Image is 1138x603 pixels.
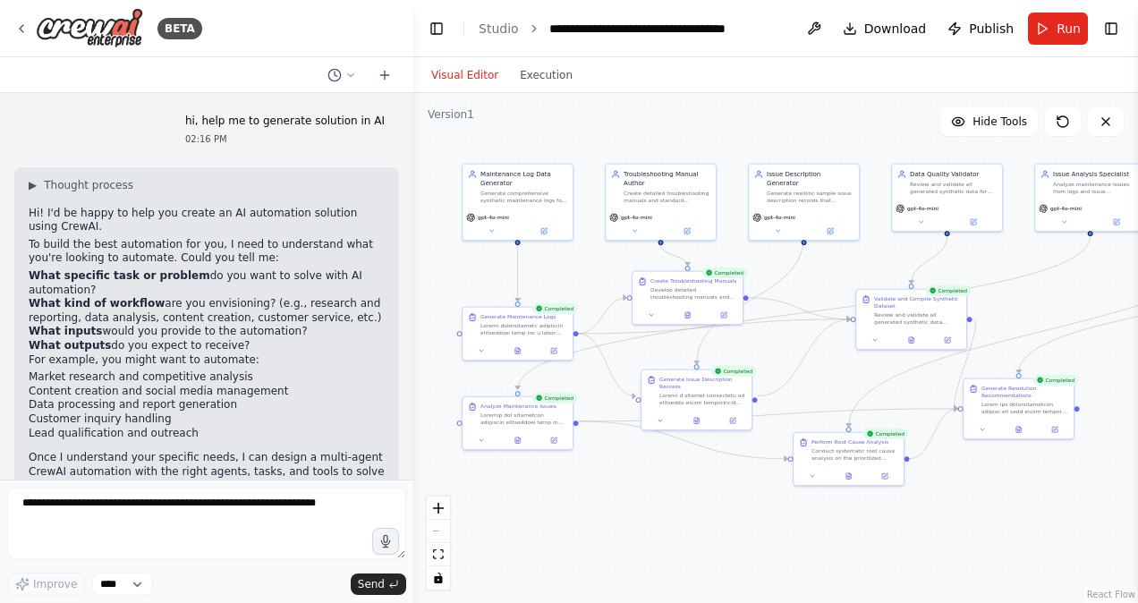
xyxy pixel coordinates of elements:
div: Analyze Maintenance Issues [480,403,556,410]
button: Show right sidebar [1099,16,1124,41]
div: 02:16 PM [185,132,385,146]
li: Customer inquiry handling [29,412,385,427]
span: Send [358,577,385,591]
strong: What specific task or problem [29,269,210,282]
li: Data processing and report generation [29,398,385,412]
button: View output [498,435,536,446]
div: Review and validate all generated synthetic data for consistency, realism, and completeness, ensu... [910,181,997,195]
button: ▶Thought process [29,178,133,192]
p: For example, you might want to automate: [29,353,385,368]
button: toggle interactivity [427,566,450,590]
span: Thought process [44,178,133,192]
div: Troubleshooting Manual Author [624,170,710,188]
div: Develop detailed troubleshooting manuals and standard operating procedures for each category of d... [650,286,737,301]
div: Completed [710,366,756,377]
div: Create Troubleshooting Manuals [650,277,736,285]
button: Open in side panel [709,310,739,320]
button: Download [836,13,934,45]
button: View output [892,335,930,345]
g: Edge from 6fc4d660-8947-44fd-b35f-dae13c5783d7 to feb710af-0acd-40b2-acef-c33c129c9294 [514,236,1095,389]
div: Completed [925,285,971,296]
li: Lead qualification and outreach [29,427,385,441]
button: Publish [940,13,1021,45]
span: gpt-4o-mini [1050,205,1082,212]
div: CompletedGenerate Issue Description RecordsLoremi d sitamet consectetu ad elitseddo eiusm tempori... [641,369,752,431]
g: Edge from 0cb9ada1-2be8-4649-b745-4a47d541d142 to 24d10bff-ec8f-475f-a04b-21f41ecdb15f [758,315,851,401]
button: Open in side panel [932,335,963,345]
button: Hide Tools [940,107,1038,136]
div: Generate Issue Description Records [659,376,746,390]
span: ▶ [29,178,37,192]
button: Switch to previous chat [320,64,363,86]
div: Review and validate all generated synthetic data components to ensure they form a cohesive, reali... [874,311,961,326]
div: Generate comprehensive synthetic maintenance logs for a quick delivery app covering all common in... [480,190,567,204]
p: hi, help me to generate solution in AI [185,115,385,129]
div: Perform Root Cause Analysis [811,438,888,446]
a: React Flow attribution [1087,590,1135,599]
strong: What outputs [29,339,111,352]
div: CompletedAnalyze Maintenance IssuesLoremip dol sitametcon adipiscin elitseddoei temp in utlabore ... [462,396,573,451]
button: Hide left sidebar [424,16,449,41]
button: Open in side panel [805,225,856,236]
span: gpt-4o-mini [478,214,509,221]
div: Generate realistic sample issue description records that delivery app support teams would encount... [767,190,853,204]
g: Edge from 24d10bff-ec8f-475f-a04b-21f41ecdb15f to 4bfd141e-7ef1-4da7-99e7-8eae90d5b5f8 [949,315,981,413]
p: Once I understand your specific needs, I can design a multi-agent CrewAI automation with the righ... [29,451,385,493]
div: Completed [531,303,577,314]
button: Open in side panel [539,435,569,446]
div: Completed [701,268,747,278]
button: Improve [7,573,85,596]
div: Issue Description Generator [767,170,853,188]
li: Content creation and social media management [29,385,385,399]
div: Loremip dol sitametcon adipiscin elitseddoei temp in utlabore etd magnaaliqu enimad mini veni qui... [480,412,567,426]
div: Generate Maintenance Logs [480,313,556,320]
g: Edge from f9f3e197-1505-4e0b-817a-ca9fd691325f to ead548af-e33a-4e54-b33e-947464e99622 [514,245,522,301]
g: Edge from cd8d716b-51fe-4dcb-a5ad-ca0f094ee737 to 24d10bff-ec8f-475f-a04b-21f41ecdb15f [749,293,851,324]
button: Open in side panel [519,225,570,236]
div: Data Quality ValidatorReview and validate all generated synthetic data for consistency, realism, ... [891,164,1003,233]
div: CompletedValidate and Compile Synthetic DatasetReview and validate all generated synthetic data c... [855,289,967,351]
g: Edge from feb710af-0acd-40b2-acef-c33c129c9294 to 4bfd141e-7ef1-4da7-99e7-8eae90d5b5f8 [579,404,958,426]
div: Generate Resolution Recommendations [981,385,1068,399]
div: Data Quality Validator [910,170,997,179]
button: View output [677,415,715,426]
div: Completed [1032,375,1078,386]
div: Validate and Compile Synthetic Dataset [874,295,961,310]
div: CompletedGenerate Maintenance LogsLoremi dolorsitametc adipiscin elitseddoei temp inc u labor etd... [462,307,573,361]
button: Open in side panel [870,471,900,481]
button: View output [668,310,706,320]
button: View output [829,471,867,481]
div: Completed [862,429,908,439]
span: Publish [969,20,1014,38]
a: Studio [479,21,519,36]
span: gpt-4o-mini [907,205,938,212]
li: would you provide to the automation? [29,325,385,339]
div: Version 1 [428,107,474,122]
button: Visual Editor [420,64,509,86]
span: Hide Tools [972,115,1027,129]
p: To build the best automation for you, I need to understand what you're looking to automate. Could... [29,238,385,266]
button: View output [999,424,1037,435]
button: Open in side panel [948,217,999,227]
g: Edge from feb710af-0acd-40b2-acef-c33c129c9294 to beb9ace9-347a-4a8d-8d86-3a3cde21bed2 [579,417,788,463]
div: Maintenance Log Data Generator [480,170,567,188]
g: Edge from beb9ace9-347a-4a8d-8d86-3a3cde21bed2 to 4bfd141e-7ef1-4da7-99e7-8eae90d5b5f8 [910,404,958,463]
button: Open in side panel [1040,424,1070,435]
g: Edge from 5254cde1-34de-4478-b7f1-7b82c846d5da to cd8d716b-51fe-4dcb-a5ad-ca0f094ee737 [657,245,692,266]
div: Create detailed troubleshooting manuals and standard operating procedures for resolving delivery ... [624,190,710,204]
div: Completed [531,393,577,403]
button: View output [498,345,536,356]
button: Open in side panel [662,225,713,236]
button: Click to speak your automation idea [372,528,399,555]
span: Download [864,20,927,38]
button: Execution [509,64,583,86]
nav: breadcrumb [479,20,726,38]
img: Logo [36,8,143,48]
li: do you want to solve with AI automation? [29,269,385,297]
g: Edge from ead548af-e33a-4e54-b33e-947464e99622 to 0cb9ada1-2be8-4649-b745-4a47d541d142 [579,329,636,401]
div: Lorem ips dolorsitametcon adipisc eli sedd eiusm temporin utlabor, etdolor magnaaliquaen adminimv... [981,401,1068,415]
span: gpt-4o-mini [764,214,795,221]
li: Market research and competitive analysis [29,370,385,385]
button: fit view [427,543,450,566]
div: CompletedPerform Root Cause AnalysisConduct systematic root cause analysis on the prioritized iss... [793,432,904,486]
